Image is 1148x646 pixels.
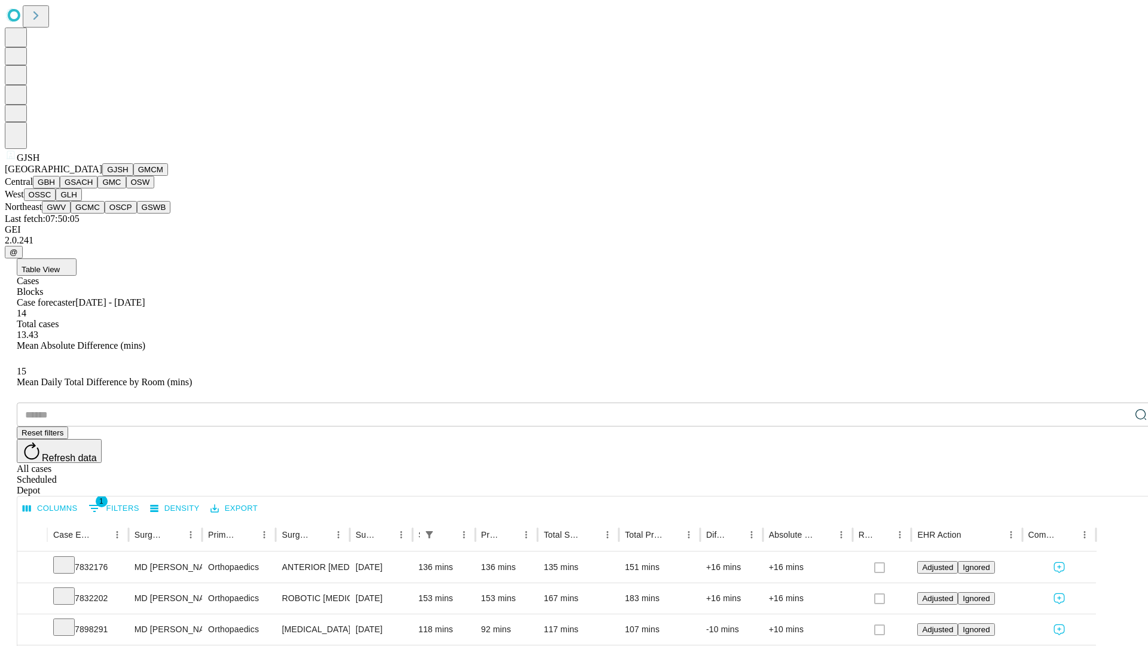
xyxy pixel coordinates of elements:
[102,163,133,176] button: GJSH
[922,563,953,572] span: Adjusted
[963,563,990,572] span: Ignored
[105,201,137,214] button: OSCP
[75,297,145,307] span: [DATE] - [DATE]
[439,526,456,543] button: Sort
[126,176,155,188] button: OSW
[891,526,908,543] button: Menu
[23,620,41,641] button: Expand
[769,530,815,540] div: Absolute Difference
[356,530,375,540] div: Surgery Date
[5,214,80,224] span: Last fetch: 07:50:05
[17,426,68,439] button: Reset filters
[769,552,847,583] div: +16 mins
[208,552,270,583] div: Orthopaedics
[726,526,743,543] button: Sort
[33,176,60,188] button: GBH
[769,583,847,614] div: +16 mins
[20,499,81,518] button: Select columns
[625,614,694,645] div: 107 mins
[5,224,1143,235] div: GEI
[769,614,847,645] div: +10 mins
[5,176,33,187] span: Central
[481,614,532,645] div: 92 mins
[56,188,81,201] button: GLH
[135,552,196,583] div: MD [PERSON_NAME] [PERSON_NAME]
[356,614,407,645] div: [DATE]
[706,552,757,583] div: +16 mins
[582,526,599,543] button: Sort
[963,594,990,603] span: Ignored
[393,526,410,543] button: Menu
[60,176,97,188] button: GSACH
[282,530,312,540] div: Surgery Name
[42,453,97,463] span: Refresh data
[356,583,407,614] div: [DATE]
[833,526,850,543] button: Menu
[875,526,891,543] button: Sort
[501,526,518,543] button: Sort
[17,308,26,318] span: 14
[356,552,407,583] div: [DATE]
[71,201,105,214] button: GCMC
[706,614,757,645] div: -10 mins
[922,625,953,634] span: Adjusted
[5,235,1143,246] div: 2.0.241
[53,583,123,614] div: 7832202
[958,623,994,636] button: Ignored
[544,614,613,645] div: 117 mins
[917,623,958,636] button: Adjusted
[97,176,126,188] button: GMC
[481,530,500,540] div: Predicted In Room Duration
[22,428,63,437] span: Reset filters
[208,583,270,614] div: Orthopaedics
[135,583,196,614] div: MD [PERSON_NAME] [PERSON_NAME]
[282,583,343,614] div: ROBOTIC [MEDICAL_DATA] KNEE TOTAL
[17,366,26,376] span: 15
[17,297,75,307] span: Case forecaster
[680,526,697,543] button: Menu
[208,530,238,540] div: Primary Service
[17,377,192,387] span: Mean Daily Total Difference by Room (mins)
[17,340,145,351] span: Mean Absolute Difference (mins)
[917,561,958,574] button: Adjusted
[743,526,760,543] button: Menu
[922,594,953,603] span: Adjusted
[256,526,273,543] button: Menu
[5,164,102,174] span: [GEOGRAPHIC_DATA]
[5,189,24,199] span: West
[23,589,41,610] button: Expand
[958,592,994,605] button: Ignored
[859,530,874,540] div: Resolved in EHR
[17,258,77,276] button: Table View
[166,526,182,543] button: Sort
[86,499,142,518] button: Show filters
[419,530,420,540] div: Scheduled In Room Duration
[706,530,725,540] div: Difference
[958,561,994,574] button: Ignored
[376,526,393,543] button: Sort
[207,499,261,518] button: Export
[625,530,662,540] div: Total Predicted Duration
[816,526,833,543] button: Sort
[282,552,343,583] div: ANTERIOR [MEDICAL_DATA] TOTAL HIP
[664,526,680,543] button: Sort
[1076,526,1093,543] button: Menu
[330,526,347,543] button: Menu
[706,583,757,614] div: +16 mins
[599,526,616,543] button: Menu
[544,530,581,540] div: Total Scheduled Duration
[544,583,613,614] div: 167 mins
[96,495,108,507] span: 1
[481,583,532,614] div: 153 mins
[24,188,56,201] button: OSSC
[419,614,469,645] div: 118 mins
[53,614,123,645] div: 7898291
[282,614,343,645] div: [MEDICAL_DATA] MEDIAL AND LATERAL MENISCECTOMY
[5,246,23,258] button: @
[17,330,38,340] span: 13.43
[917,592,958,605] button: Adjusted
[544,552,613,583] div: 135 mins
[625,552,694,583] div: 151 mins
[917,530,961,540] div: EHR Action
[419,583,469,614] div: 153 mins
